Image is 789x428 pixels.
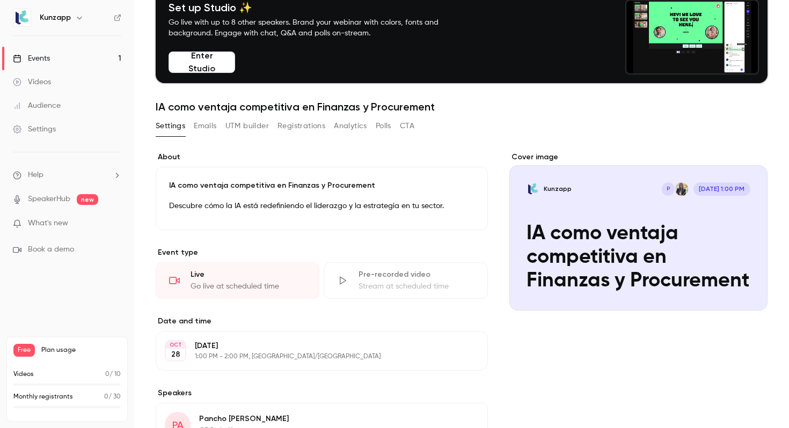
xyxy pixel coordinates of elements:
[324,262,487,299] div: Pre-recorded videoStream at scheduled time
[13,77,51,87] div: Videos
[156,117,185,135] button: Settings
[108,219,121,228] iframe: Noticeable Trigger
[104,392,121,402] p: / 30
[169,200,474,212] p: Descubre cómo la IA está redefiniendo el liderazgo y la estrategia en tu sector.
[41,346,121,355] span: Plan usage
[334,117,367,135] button: Analytics
[225,117,269,135] button: UTM builder
[28,244,74,255] span: Book a demo
[195,352,431,361] p: 1:00 PM - 2:00 PM, [GEOGRAPHIC_DATA]/[GEOGRAPHIC_DATA]
[40,12,71,23] h6: Kunzapp
[400,117,414,135] button: CTA
[13,9,31,26] img: Kunzapp
[13,53,50,64] div: Events
[509,152,768,311] section: Cover image
[169,17,464,39] p: Go live with up to 8 other speakers. Brand your webinar with colors, fonts and background. Engage...
[156,388,488,399] label: Speakers
[28,218,68,229] span: What's new
[13,344,35,357] span: Free
[156,316,488,327] label: Date and time
[156,262,319,299] div: LiveGo live at scheduled time
[28,194,70,205] a: SpeakerHub
[171,349,180,360] p: 28
[169,1,464,14] h4: Set up Studio ✨
[359,269,474,280] div: Pre-recorded video
[194,117,216,135] button: Emails
[13,124,56,135] div: Settings
[156,152,488,163] label: About
[169,180,474,191] p: IA como ventaja competitiva en Finanzas y Procurement
[376,117,391,135] button: Polls
[104,394,108,400] span: 0
[509,152,768,163] label: Cover image
[156,100,768,113] h1: IA como ventaja competitiva en Finanzas y Procurement
[13,392,73,402] p: Monthly registrants
[191,269,306,280] div: Live
[13,169,121,181] li: help-dropdown-opener
[191,281,306,292] div: Go live at scheduled time
[359,281,474,292] div: Stream at scheduled time
[195,341,431,351] p: [DATE]
[28,169,43,181] span: Help
[13,370,34,379] p: Videos
[105,370,121,379] p: / 10
[199,414,289,424] p: Pancho [PERSON_NAME]
[169,51,235,73] button: Enter Studio
[156,247,488,258] p: Event type
[13,100,61,111] div: Audience
[105,371,109,378] span: 0
[166,341,185,349] div: OCT
[77,194,98,205] span: new
[277,117,325,135] button: Registrations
